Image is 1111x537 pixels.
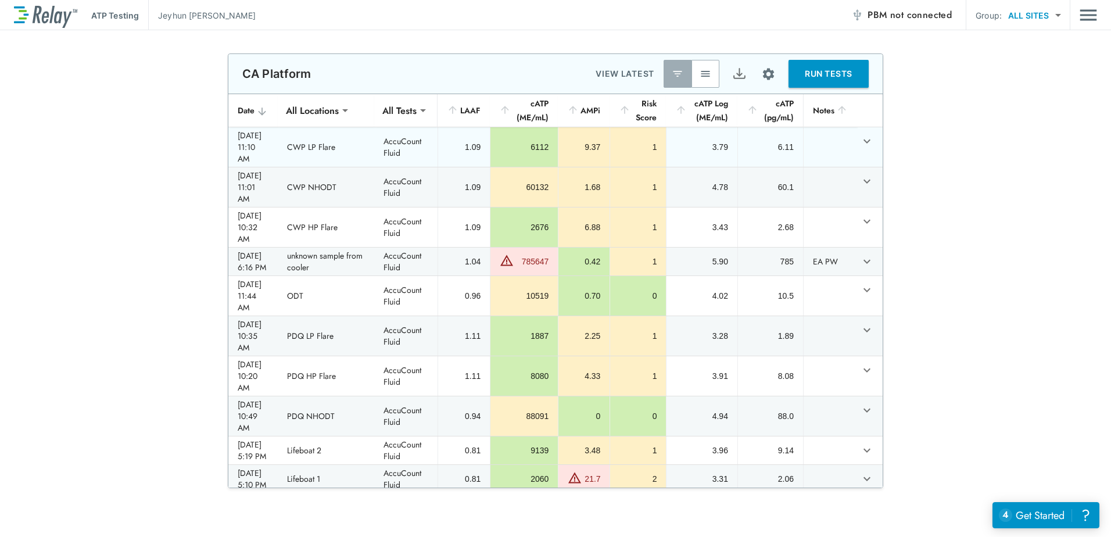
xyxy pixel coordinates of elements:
img: Settings Icon [761,67,776,81]
div: 0 [568,410,600,422]
div: AMPi [567,103,600,117]
button: expand row [857,212,877,231]
div: 10519 [500,290,549,302]
div: 3.43 [676,221,727,233]
button: expand row [857,280,877,300]
div: 0.81 [447,473,481,485]
td: unknown sample from cooler [278,248,374,275]
div: [DATE] 5:10 PM [238,467,268,491]
div: 1.68 [568,181,600,193]
img: Warning [500,253,514,267]
img: Export Icon [732,67,747,81]
div: 10.5 [747,290,794,302]
button: Export [725,60,753,88]
div: 88.0 [747,410,794,422]
div: 0.94 [447,410,481,422]
td: AccuCount Fluid [374,127,438,167]
div: 1 [619,445,657,456]
td: AccuCount Fluid [374,248,438,275]
button: expand row [857,171,877,191]
div: [DATE] 11:44 AM [238,278,268,313]
span: not connected [890,8,952,22]
div: [DATE] 11:01 AM [238,170,268,205]
td: AccuCount Fluid [374,465,438,493]
div: All Tests [374,99,425,122]
div: 21.7 [585,473,600,485]
div: 2676 [500,221,549,233]
iframe: Resource center [992,502,1099,528]
button: expand row [857,441,877,460]
td: AccuCount Fluid [374,207,438,247]
div: 0.42 [568,256,600,267]
div: [DATE] 10:20 AM [238,359,268,393]
td: AccuCount Fluid [374,316,438,356]
div: 0.96 [447,290,481,302]
p: CA Platform [242,67,311,81]
div: Notes [813,103,848,117]
img: View All [700,68,711,80]
div: 1.09 [447,181,481,193]
td: ODT [278,276,374,316]
button: RUN TESTS [789,60,869,88]
img: Warning [568,471,582,485]
div: 2060 [500,473,549,485]
div: 3.79 [676,141,727,153]
div: 1 [619,256,657,267]
div: All Locations [278,99,347,122]
div: 6.88 [568,221,600,233]
div: 0.81 [447,445,481,456]
button: expand row [857,252,877,271]
div: 1 [619,141,657,153]
div: [DATE] 10:35 AM [238,318,268,353]
button: Main menu [1080,4,1097,26]
img: Latest [672,68,683,80]
div: 9139 [500,445,549,456]
div: 60132 [500,181,549,193]
div: [DATE] 6:16 PM [238,250,268,273]
div: 3.96 [676,445,727,456]
div: 60.1 [747,181,794,193]
td: PDQ HP Flare [278,356,374,396]
button: expand row [857,469,877,489]
img: Drawer Icon [1080,4,1097,26]
td: Lifeboat 2 [278,436,374,464]
div: 6112 [500,141,549,153]
div: 8080 [500,370,549,382]
div: 6.11 [747,141,794,153]
div: 1887 [500,330,549,342]
span: PBM [868,7,952,23]
div: cATP (ME/mL) [499,96,549,124]
td: Lifeboat 1 [278,465,374,493]
div: 3.28 [676,330,727,342]
td: EA PW [803,248,857,275]
div: cATP Log (ME/mL) [675,96,727,124]
div: 785 [747,256,794,267]
td: PDQ NHODT [278,396,374,436]
td: CWP LP Flare [278,127,374,167]
img: LuminUltra Relay [14,3,77,28]
td: CWP HP Flare [278,207,374,247]
div: 9.14 [747,445,794,456]
div: 4.33 [568,370,600,382]
div: 5.90 [676,256,727,267]
div: 1.89 [747,330,794,342]
td: AccuCount Fluid [374,276,438,316]
td: AccuCount Fluid [374,436,438,464]
p: Jeyhun [PERSON_NAME] [158,9,256,22]
div: 0.70 [568,290,600,302]
div: 8.08 [747,370,794,382]
div: 2.68 [747,221,794,233]
div: 2 [619,473,657,485]
div: 2.25 [568,330,600,342]
td: CWP NHODT [278,167,374,207]
button: expand row [857,320,877,340]
td: PDQ LP Flare [278,316,374,356]
div: [DATE] 11:10 AM [238,130,268,164]
div: 3.91 [676,370,727,382]
th: Date [228,94,278,127]
button: Site setup [753,59,784,90]
div: Risk Score [619,96,657,124]
p: Group: [976,9,1002,22]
